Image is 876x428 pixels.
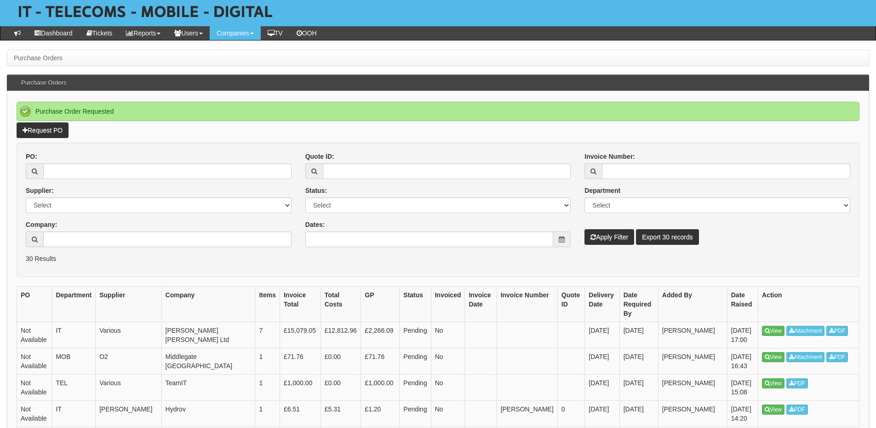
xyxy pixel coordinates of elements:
[96,400,161,427] td: [PERSON_NAME]
[280,348,321,374] td: £71.76
[17,102,859,121] div: Purchase Order Requested
[52,374,96,400] td: TEL
[658,348,727,374] td: [PERSON_NAME]
[96,348,161,374] td: O2
[280,374,321,400] td: £1,000.00
[96,322,161,348] td: Various
[17,286,52,322] th: PO
[255,400,280,427] td: 1
[762,352,784,362] a: View
[619,286,658,322] th: Date Required By
[17,322,52,348] td: Not Available
[161,348,255,374] td: Middlegate [GEOGRAPHIC_DATA]
[26,152,37,161] label: PO:
[167,26,210,40] a: Users
[727,400,758,427] td: [DATE] 14:20
[361,374,400,400] td: £1,000.00
[255,286,280,322] th: Items
[280,322,321,348] td: £15,079.05
[321,322,361,348] td: £12,812.96
[431,322,465,348] td: No
[361,322,400,348] td: £2,266.09
[161,322,255,348] td: [PERSON_NAME] [PERSON_NAME] Ltd
[26,254,850,263] p: 30 Results
[255,348,280,374] td: 1
[52,322,96,348] td: IT
[619,348,658,374] td: [DATE]
[305,186,327,195] label: Status:
[465,286,497,322] th: Invoice Date
[361,286,400,322] th: GP
[161,286,255,322] th: Company
[431,374,465,400] td: No
[619,322,658,348] td: [DATE]
[400,374,431,400] td: Pending
[826,326,848,336] a: PDF
[305,152,334,161] label: Quote ID:
[261,26,290,40] a: TV
[497,400,557,427] td: [PERSON_NAME]
[786,378,808,388] a: PDF
[400,322,431,348] td: Pending
[80,26,120,40] a: Tickets
[762,326,784,336] a: View
[636,229,699,245] a: Export 30 records
[727,286,758,322] th: Date Raised
[786,352,825,362] a: Attachment
[762,405,784,415] a: View
[17,75,71,91] h3: Purchase Orders
[361,348,400,374] td: £71.76
[584,152,635,161] label: Invoice Number:
[400,286,431,322] th: Status
[400,400,431,427] td: Pending
[28,26,80,40] a: Dashboard
[26,186,54,195] label: Supplier:
[17,348,52,374] td: Not Available
[658,286,727,322] th: Added By
[280,286,321,322] th: Invoice Total
[758,286,859,322] th: Action
[786,405,808,415] a: PDF
[255,374,280,400] td: 1
[305,220,325,229] label: Dates:
[119,26,167,40] a: Reports
[826,352,848,362] a: PDF
[161,374,255,400] td: TeamIT
[431,400,465,427] td: No
[497,286,557,322] th: Invoice Number
[400,348,431,374] td: Pending
[52,348,96,374] td: MOB
[585,322,619,348] td: [DATE]
[585,400,619,427] td: [DATE]
[17,374,52,400] td: Not Available
[161,400,255,427] td: Hydrov
[17,400,52,427] td: Not Available
[585,374,619,400] td: [DATE]
[584,186,620,195] label: Department
[584,229,634,245] button: Apply Filter
[658,322,727,348] td: [PERSON_NAME]
[361,400,400,427] td: £1.20
[557,286,585,322] th: Quote ID
[431,348,465,374] td: No
[431,286,465,322] th: Invoiced
[619,374,658,400] td: [DATE]
[52,400,96,427] td: IT
[321,400,361,427] td: £5.31
[17,122,69,138] a: Request PO
[96,286,161,322] th: Supplier
[96,374,161,400] td: Various
[619,400,658,427] td: [DATE]
[255,322,280,348] td: 7
[280,400,321,427] td: £6.51
[727,374,758,400] td: [DATE] 15:08
[26,220,57,229] label: Company:
[321,374,361,400] td: £0.00
[786,326,825,336] a: Attachment
[14,53,63,63] li: Purchase Orders
[727,348,758,374] td: [DATE] 16:43
[762,378,784,388] a: View
[727,322,758,348] td: [DATE] 17:00
[321,348,361,374] td: £0.00
[52,286,96,322] th: Department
